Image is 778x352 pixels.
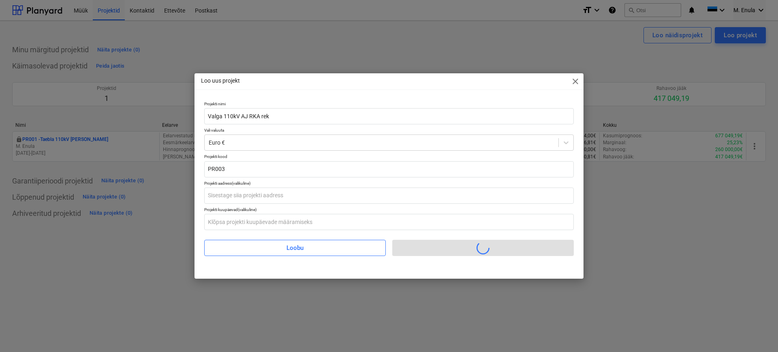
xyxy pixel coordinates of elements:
p: Projekti nimi [204,101,574,108]
input: Sisestage projekti unikaalne kood [204,161,574,177]
p: Vali valuuta [204,128,574,134]
input: Sisesta projekti nimi siia [204,108,574,124]
div: Projekti kuupäevad (valikuline) [204,207,574,212]
input: Sisestage siia projekti aadress [204,188,574,204]
div: Projekti aadress (valikuline) [204,181,574,186]
input: Klõpsa projekti kuupäevade määramiseks [204,214,574,230]
p: Projekti kood [204,154,574,161]
p: Loo uus projekt [201,77,240,85]
div: Loobu [286,243,304,253]
button: Loobu [204,240,386,256]
span: close [571,77,580,86]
